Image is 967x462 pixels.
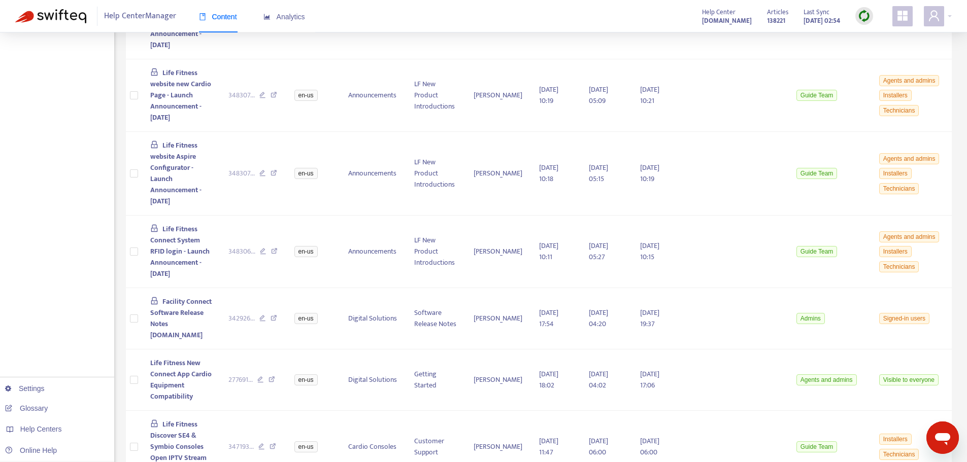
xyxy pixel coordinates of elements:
td: Digital Solutions [340,349,407,411]
td: Digital Solutions [340,288,407,349]
span: Agents and admins [879,75,940,86]
span: en-us [294,90,318,101]
span: 277691 ... [228,374,253,385]
span: Installers [879,246,912,257]
span: lock [150,297,158,305]
span: Help Center Manager [104,7,176,26]
span: [DATE] 17:06 [640,368,659,391]
span: [DATE] 10:19 [640,162,659,185]
span: [DATE] 10:11 [539,240,558,263]
span: 348307 ... [228,90,255,101]
span: Content [199,13,237,21]
span: 342926 ... [228,313,255,324]
span: Articles [767,7,788,18]
span: area-chart [263,13,271,20]
span: [DATE] 04:20 [589,307,608,330]
span: lock [150,68,158,76]
span: [DATE] 18:02 [539,368,558,391]
span: Life Fitness Connect System RFID login - Launch Announcement - [DATE] [150,223,210,279]
span: [DATE] 05:27 [589,240,608,263]
td: [PERSON_NAME] [465,216,531,288]
span: lock [150,224,158,232]
a: [DOMAIN_NAME] [702,15,752,26]
span: user [928,10,940,22]
a: Settings [5,384,45,393]
span: Agents and admins [879,153,940,164]
span: Installers [879,434,912,445]
span: en-us [294,168,318,179]
span: [DATE] 19:37 [640,307,659,330]
span: Guide Team [796,441,837,452]
td: LF New Product Introductions [406,132,465,216]
span: Guide Team [796,246,837,257]
span: Analytics [263,13,305,21]
span: [DATE] 10:21 [640,84,659,106]
span: Technicians [879,449,919,460]
span: [DATE] 06:00 [589,435,608,458]
span: Guide Team [796,90,837,101]
td: Announcements [340,216,407,288]
td: Announcements [340,59,407,132]
span: Life Fitness New Connect App Cardio Equipment Compatibility [150,357,212,402]
span: Life Fitness website new Cardio Page - Launch Announcement - [DATE] [150,67,211,123]
span: Help Center [702,7,736,18]
span: [DATE] 05:15 [589,162,608,185]
span: [DATE] 06:00 [640,435,659,458]
span: 348306 ... [228,246,255,257]
span: Admins [796,313,825,324]
span: lock [150,140,158,149]
td: Software Release Notes [406,288,465,349]
span: Guide Team [796,168,837,179]
span: Agents and admins [796,374,857,385]
td: Getting Started [406,349,465,411]
span: Signed-in users [879,313,929,324]
span: en-us [294,313,318,324]
span: Technicians [879,261,919,272]
span: en-us [294,374,318,385]
span: [DATE] 17:54 [539,307,558,330]
td: [PERSON_NAME] [465,288,531,349]
span: 347193 ... [228,441,254,452]
td: [PERSON_NAME] [465,132,531,216]
span: Technicians [879,183,919,194]
td: LF New Product Introductions [406,59,465,132]
img: sync.dc5367851b00ba804db3.png [858,10,871,22]
strong: [DATE] 02:54 [804,15,840,26]
span: [DATE] 10:15 [640,240,659,263]
a: Glossary [5,404,48,412]
span: en-us [294,441,318,452]
span: [DATE] 11:47 [539,435,558,458]
strong: 138221 [767,15,785,26]
span: Life Fitness website Aspire Configurator - Launch Announcement - [DATE] [150,139,202,207]
td: LF New Product Introductions [406,216,465,288]
span: Facility Connect Software Release Notes [DOMAIN_NAME] [150,296,212,341]
td: [PERSON_NAME] [465,59,531,132]
td: [PERSON_NAME] [465,349,531,411]
img: Swifteq [15,9,86,23]
span: [DATE] 05:09 [589,84,608,106]
span: Visible to everyone [879,374,939,385]
span: [DATE] 04:02 [589,368,608,391]
span: en-us [294,246,318,257]
span: [DATE] 10:18 [539,162,558,185]
span: appstore [896,10,909,22]
a: Online Help [5,446,57,454]
iframe: Button to launch messaging window [926,421,959,454]
span: book [199,13,206,20]
span: Last Sync [804,7,829,18]
span: Installers [879,90,912,101]
span: Technicians [879,105,919,116]
span: Installers [879,168,912,179]
span: [DATE] 10:19 [539,84,558,106]
td: Announcements [340,132,407,216]
span: 348307 ... [228,168,255,179]
span: lock [150,419,158,428]
span: Help Centers [20,425,62,433]
span: Agents and admins [879,231,940,242]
